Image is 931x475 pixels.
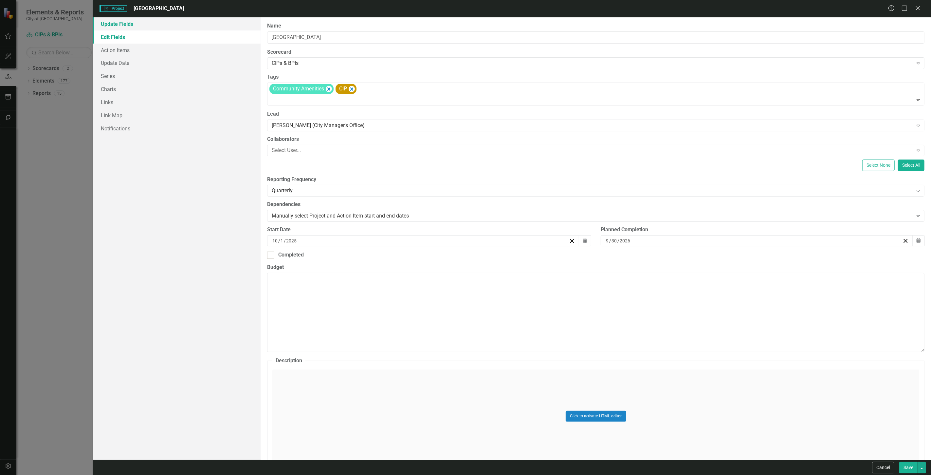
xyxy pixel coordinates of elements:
[100,5,127,12] span: Project
[267,31,924,44] input: Project Name
[267,73,924,81] label: Tags
[267,110,924,118] label: Lead
[278,238,280,244] span: /
[93,109,261,122] a: Link Map
[272,187,913,195] div: Quarterly
[267,201,924,208] label: Dependencies
[267,22,924,30] label: Name
[267,48,924,56] label: Scorecard
[601,226,924,234] div: Planned Completion
[609,238,611,244] span: /
[899,462,918,473] button: Save
[898,160,924,171] button: Select All
[267,264,924,271] label: Budget
[284,238,286,244] span: /
[267,226,591,234] div: Start Date
[339,85,347,92] span: CIP
[93,122,261,135] a: Notifications
[93,69,261,83] a: Series
[267,136,924,143] label: Collaborators
[872,462,894,473] button: Cancel
[566,411,626,421] button: Click to activate HTML editor
[93,96,261,109] a: Links
[326,86,332,92] div: Remove [object Object]
[862,160,895,171] button: Select None
[93,83,261,96] a: Charts
[267,176,924,183] label: Reporting Frequency
[272,60,913,67] div: CIPs & BPIs
[93,44,261,57] a: Action Items
[272,212,913,220] div: Manually select Project and Action Item start and end dates
[272,122,913,129] div: [PERSON_NAME] (City Manager's Office)
[617,238,619,244] span: /
[278,251,304,259] div: Completed
[93,17,261,30] a: Update Fields
[273,85,324,92] span: Community Amenities
[349,86,355,92] div: Remove [object Object]
[93,56,261,69] a: Update Data
[272,357,305,365] legend: Description
[93,30,261,44] a: Edit Fields
[134,5,184,11] span: [GEOGRAPHIC_DATA]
